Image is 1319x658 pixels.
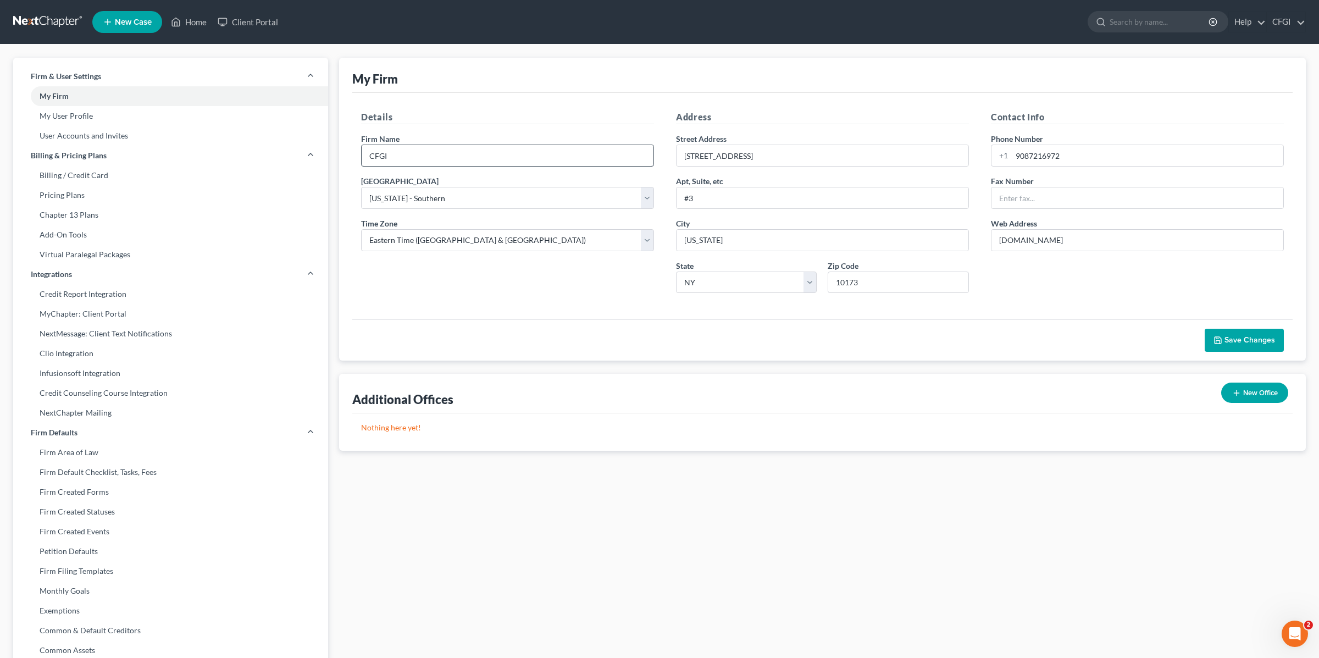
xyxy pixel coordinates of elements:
a: Clio Integration [13,344,328,363]
a: User Accounts and Invites [13,126,328,146]
a: Firm Created Events [13,522,328,541]
a: My User Profile [13,106,328,126]
p: Nothing here yet! [361,422,1284,433]
a: Virtual Paralegal Packages [13,245,328,264]
a: Firm & User Settings [13,67,328,86]
span: 2 [1304,621,1313,629]
div: +1 [991,145,1012,166]
label: State [676,260,694,272]
a: Billing & Pricing Plans [13,146,328,165]
a: Chapter 13 Plans [13,205,328,225]
span: Firm Name [361,134,400,143]
input: Enter address... [677,145,968,166]
a: Firm Filing Templates [13,561,328,581]
a: Help [1229,12,1266,32]
div: Additional Offices [352,391,453,407]
a: Client Portal [212,12,284,32]
a: Home [165,12,212,32]
button: Save Changes [1205,329,1284,352]
a: Firm Area of Law [13,443,328,462]
h5: Address [676,110,969,124]
a: NextMessage: Client Text Notifications [13,324,328,344]
a: Firm Created Forms [13,482,328,502]
iframe: Intercom live chat [1282,621,1308,647]
span: New Case [115,18,152,26]
a: My Firm [13,86,328,106]
div: My Firm [352,71,398,87]
button: New Office [1221,383,1288,403]
label: Zip Code [828,260,858,272]
a: Petition Defaults [13,541,328,561]
span: Firm & User Settings [31,71,101,82]
span: Save Changes [1224,335,1275,345]
input: Search by name... [1110,12,1210,32]
a: Infusionsoft Integration [13,363,328,383]
label: Street Address [676,133,727,145]
input: Enter name... [362,145,653,166]
label: Apt, Suite, etc [676,175,723,187]
label: [GEOGRAPHIC_DATA] [361,175,439,187]
a: Monthly Goals [13,581,328,601]
a: Common & Default Creditors [13,621,328,640]
a: Firm Default Checklist, Tasks, Fees [13,462,328,482]
a: MyChapter: Client Portal [13,304,328,324]
a: Billing / Credit Card [13,165,328,185]
input: (optional) [677,187,968,208]
input: Enter city... [677,230,968,251]
a: Add-On Tools [13,225,328,245]
span: Integrations [31,269,72,280]
a: Firm Defaults [13,423,328,443]
label: Time Zone [361,218,397,229]
a: Exemptions [13,601,328,621]
a: Integrations [13,264,328,284]
input: Enter phone... [1012,145,1283,166]
input: XXXXX [828,272,968,294]
h5: Details [361,110,654,124]
span: Firm Defaults [31,427,77,438]
input: Enter fax... [991,187,1283,208]
label: City [676,218,690,229]
a: Credit Counseling Course Integration [13,383,328,403]
span: Billing & Pricing Plans [31,150,107,161]
label: Phone Number [991,133,1043,145]
label: Web Address [991,218,1037,229]
a: Pricing Plans [13,185,328,205]
input: Enter web address.... [991,230,1283,251]
a: Firm Created Statuses [13,502,328,522]
label: Fax Number [991,175,1034,187]
a: CFGI [1267,12,1305,32]
a: NextChapter Mailing [13,403,328,423]
h5: Contact Info [991,110,1284,124]
a: Credit Report Integration [13,284,328,304]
